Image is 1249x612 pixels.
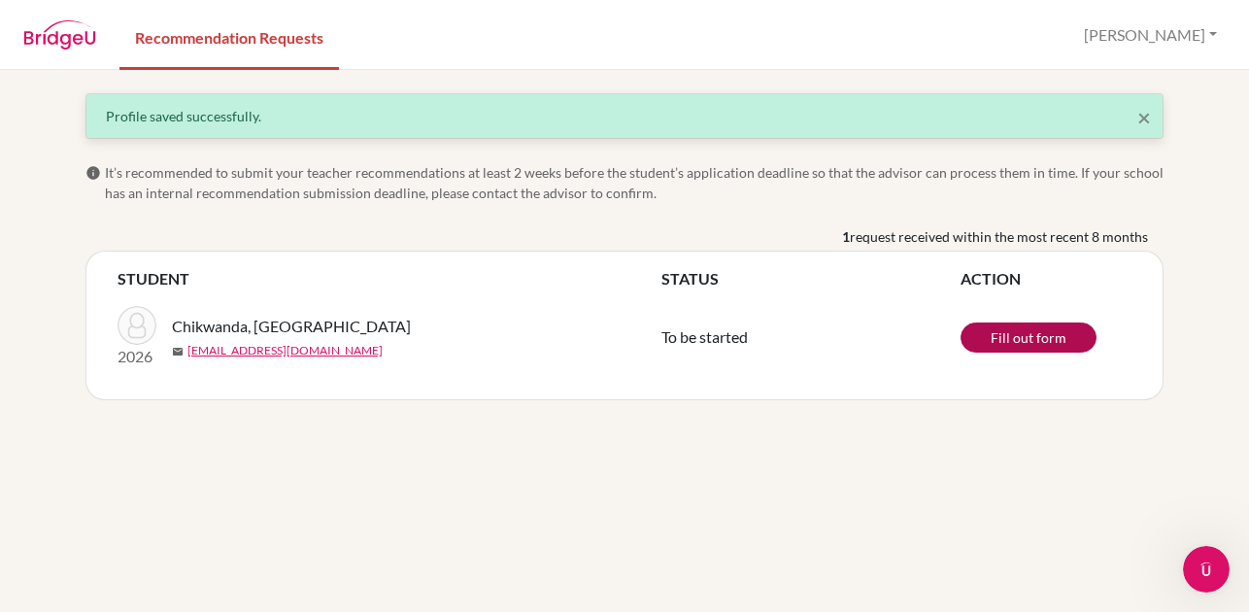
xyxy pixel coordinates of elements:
[187,342,383,359] a: [EMAIL_ADDRESS][DOMAIN_NAME]
[118,267,661,290] th: STUDENT
[23,20,96,50] img: BridgeU logo
[105,162,1164,203] span: It’s recommended to submit your teacher recommendations at least 2 weeks before the student’s app...
[1137,106,1151,129] button: Close
[118,345,156,368] p: 2026
[842,226,850,247] b: 1
[1137,103,1151,131] span: ×
[661,267,961,290] th: STATUS
[119,3,339,70] a: Recommendation Requests
[661,327,748,346] span: To be started
[850,226,1148,247] span: request received within the most recent 8 months
[961,267,1131,290] th: ACTION
[85,165,101,181] span: info
[106,106,1143,126] div: Profile saved successfully.
[961,323,1097,353] a: Fill out form
[1075,17,1226,53] button: [PERSON_NAME]
[118,306,156,345] img: Chikwanda, Mubanga
[1183,546,1230,593] iframe: Intercom live chat
[172,315,411,338] span: Chikwanda, [GEOGRAPHIC_DATA]
[172,346,184,357] span: mail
